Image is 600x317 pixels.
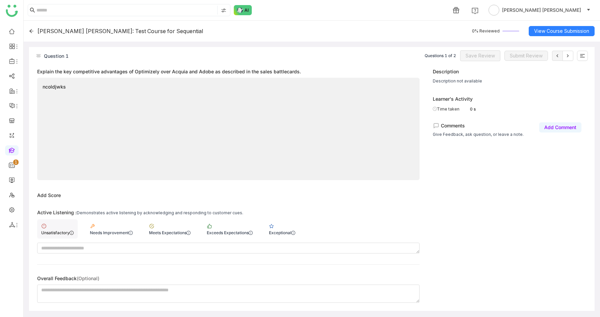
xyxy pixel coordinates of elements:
[472,28,500,34] div: 0% Reviewed
[15,159,17,166] p: 1
[433,106,470,112] div: Time taken
[43,83,414,90] div: ncoldjwks
[90,230,133,235] div: Needs Improvement
[207,223,212,229] img: rubric_4.svg
[234,5,252,15] img: ask-buddy-normal.svg
[207,230,253,235] div: Exceeds Expectations
[425,53,456,59] div: Questions 1 of 2
[269,223,274,229] img: rubric_5.svg
[489,5,499,16] img: avatar
[41,223,47,229] img: rubric_1.svg
[269,230,295,235] div: Exceptional
[29,28,203,34] div: [PERSON_NAME] [PERSON_NAME]: Test Course for Sequential
[433,68,581,75] div: Description
[460,50,500,61] button: Save Review
[433,95,581,102] div: Learner's Activity
[37,275,420,281] div: Overall Feedback
[221,8,226,13] img: search-type.svg
[544,124,576,131] span: Add Comment
[149,230,191,235] div: Meets Expectations
[534,27,589,35] span: View Course Submission
[529,26,595,36] button: View Course Submission
[470,106,476,112] span: 0 s
[41,230,74,235] div: Unsatisfactory
[37,210,77,215] div: Active Listening :
[502,6,581,14] span: [PERSON_NAME] [PERSON_NAME]
[472,7,478,14] img: help.svg
[44,52,69,59] div: Question 1
[90,223,95,229] img: rubric_2.svg
[433,131,524,138] div: Give Feedback, ask question, or leave a note.
[77,275,99,281] span: (Optional)
[6,5,18,17] img: logo
[504,51,548,61] button: Submit Review
[487,5,592,16] button: [PERSON_NAME] [PERSON_NAME]
[37,68,420,75] div: Explain the key competitive advantages of Optimizely over Acquia and Adobe as described in the sa...
[77,210,243,215] div: Demonstrates active listening by acknowledging and responding to customer cues.
[149,223,154,229] img: rubric_3.svg
[433,122,440,129] img: lms-comment.svg
[441,123,465,128] span: Comments
[37,192,61,198] div: Add Score
[539,122,581,132] button: Add Comment
[13,160,19,165] nz-badge-sup: 1
[433,78,581,84] div: Description not available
